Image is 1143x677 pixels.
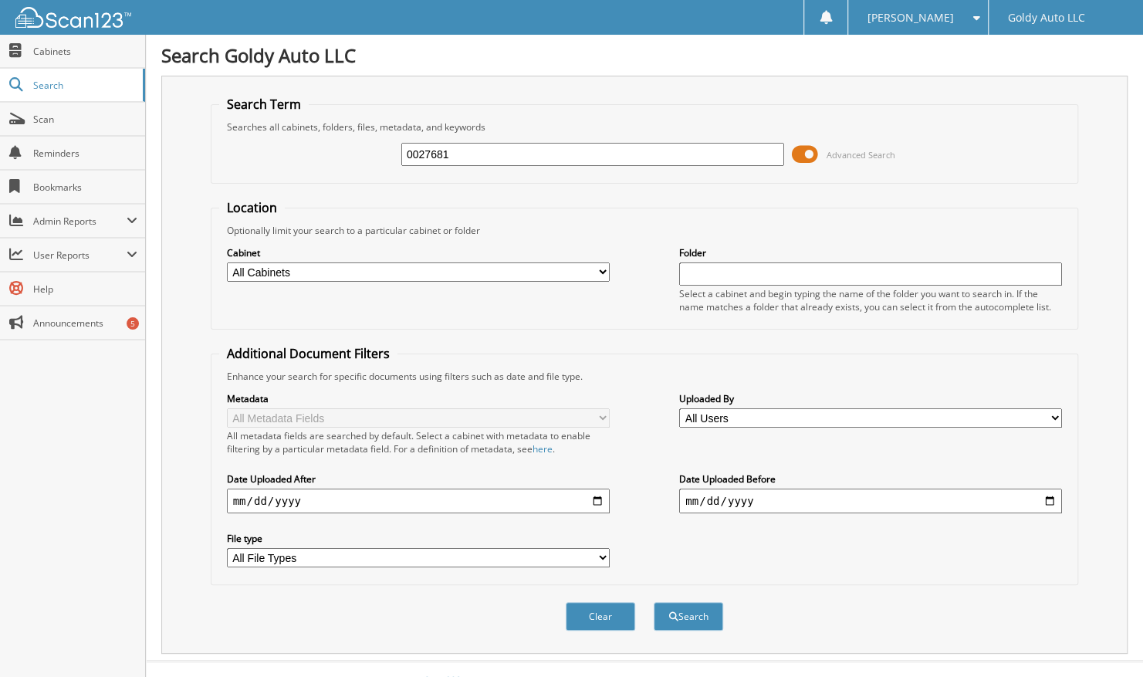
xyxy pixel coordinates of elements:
[33,181,137,194] span: Bookmarks
[533,442,553,455] a: here
[679,472,1062,486] label: Date Uploaded Before
[227,429,610,455] div: All metadata fields are searched by default. Select a cabinet with metadata to enable filtering b...
[867,13,954,22] span: [PERSON_NAME]
[227,532,610,545] label: File type
[219,96,309,113] legend: Search Term
[219,120,1070,134] div: Searches all cabinets, folders, files, metadata, and keywords
[227,472,610,486] label: Date Uploaded After
[219,199,285,216] legend: Location
[227,246,610,259] label: Cabinet
[33,113,137,126] span: Scan
[161,42,1128,68] h1: Search Goldy Auto LLC
[1066,603,1143,677] iframe: Chat Widget
[33,316,137,330] span: Announcements
[33,45,137,58] span: Cabinets
[227,392,610,405] label: Metadata
[1008,13,1085,22] span: Goldy Auto LLC
[827,149,895,161] span: Advanced Search
[679,246,1062,259] label: Folder
[679,287,1062,313] div: Select a cabinet and begin typing the name of the folder you want to search in. If the name match...
[127,317,139,330] div: 5
[219,370,1070,383] div: Enhance your search for specific documents using filters such as date and file type.
[33,215,127,228] span: Admin Reports
[654,602,723,631] button: Search
[566,602,635,631] button: Clear
[227,489,610,513] input: start
[219,345,397,362] legend: Additional Document Filters
[679,489,1062,513] input: end
[33,147,137,160] span: Reminders
[219,224,1070,237] div: Optionally limit your search to a particular cabinet or folder
[33,79,135,92] span: Search
[679,392,1062,405] label: Uploaded By
[33,283,137,296] span: Help
[33,249,127,262] span: User Reports
[15,7,131,28] img: scan123-logo-white.svg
